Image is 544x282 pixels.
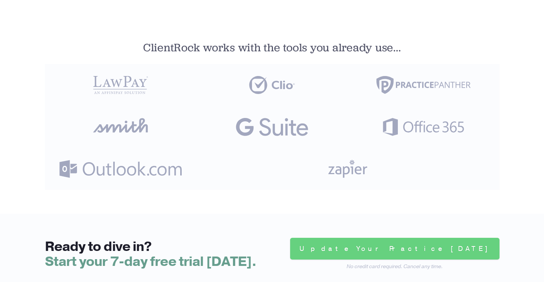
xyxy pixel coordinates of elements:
[290,238,500,260] a: Update Your Practice [DATE]
[45,43,500,52] p: ClientRock works with the tools you already use...
[45,252,257,271] span: Start your 7-day free trial [DATE].
[347,263,443,270] span: No credit card required. Cancel any time.
[300,160,396,178] svg: Zapier
[57,160,184,178] svg: Outlook
[57,76,184,94] svg: LawPay
[360,76,487,94] svg: PracticePanther
[45,239,257,269] h2: Ready to dive in?
[208,118,336,136] svg: G Suite
[208,76,336,94] svg: Clio
[93,118,148,133] svg: Smith.ai
[360,118,487,136] svg: Office 365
